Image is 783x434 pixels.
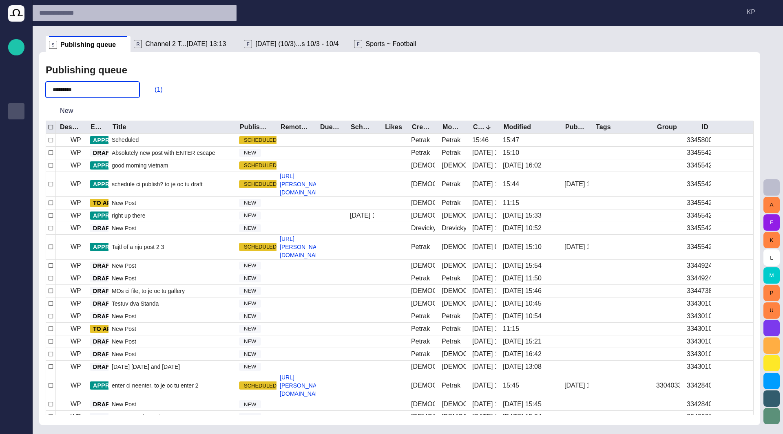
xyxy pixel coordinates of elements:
[442,136,460,145] div: Petrak
[11,123,21,132] span: Publishing queue KKK
[11,220,21,229] p: Social Media
[596,123,611,131] div: Tags
[565,123,585,131] div: Published
[472,211,496,220] div: 9/29 14:28
[442,312,460,321] div: Petrak
[442,224,466,233] div: Drevicky
[90,224,130,232] button: DRAFT
[472,312,496,321] div: 9/22 10:54
[90,161,143,170] button: APPROVED
[112,350,136,358] span: New Post
[687,337,711,346] div: 3343010406
[503,299,542,308] div: 9/24 10:45
[411,242,430,251] div: Petrak
[8,250,24,266] div: [URL][DOMAIN_NAME]
[687,198,711,207] div: 3345542607
[71,273,81,283] p: WP
[472,242,496,251] div: 9/29 09:50
[71,399,81,409] p: WP
[71,242,81,252] p: WP
[365,40,416,48] span: Sports ~ Football
[11,123,21,131] p: Publishing queue KKK
[747,7,755,17] p: K P
[411,337,430,346] div: Petrak
[255,40,338,48] span: [DATE] (10/3)...s 10/3 - 10/4
[112,161,168,170] span: good morning vietnam
[503,286,542,295] div: 9/26 15:46
[504,123,531,131] div: Modified
[472,299,496,308] div: 9/24 10:45
[239,401,261,409] span: NEW
[442,161,466,170] div: Vedra
[411,312,430,321] div: Petrak
[472,274,496,283] div: 9/26 11:39
[90,274,130,282] button: DRAFT
[472,381,496,390] div: 9/16 15:48
[11,204,21,214] span: My OctopusX
[687,299,711,308] div: 3343010410
[472,362,496,371] div: 9/17 13:08
[411,400,435,409] div: Vedra
[11,106,21,115] p: Publishing queue
[350,211,374,220] div: 9/29 16:30
[244,40,252,48] p: F
[472,324,496,333] div: 9/18 15:27
[442,123,462,131] div: Modified by
[687,211,711,220] div: 3345542606
[442,324,460,333] div: Petrak
[90,262,130,270] button: DRAFT
[411,362,435,371] div: Vedra
[112,262,136,270] span: New Post
[90,149,130,157] button: DRAFT
[411,161,435,170] div: Vedra
[11,106,21,116] span: Publishing queue
[71,324,81,334] p: WP
[239,325,261,333] span: NEW
[239,363,261,371] span: NEW
[657,123,677,131] div: Group
[411,148,430,157] div: Petrak
[442,362,466,371] div: Vedra
[740,5,778,20] button: KP
[351,36,431,52] div: FSports ~ Football
[503,412,542,421] div: 9/15 15:34
[8,168,24,185] div: Media-test with filter
[472,337,496,346] div: 9/18 15:21
[239,211,261,220] span: NEW
[473,123,493,131] div: Created
[564,242,588,251] div: 9/29 14:50
[239,350,261,358] span: NEW
[239,337,261,346] span: NEW
[71,161,81,170] p: WP
[687,261,711,270] div: 3344924004
[472,261,496,270] div: 9/26 15:54
[687,350,711,359] div: 3343010405
[11,220,21,230] span: Social Media
[239,300,261,308] span: NEW
[130,36,241,52] div: RChannel 2 T...[DATE] 13:13
[11,269,21,279] span: AI Assistant
[112,180,203,188] span: schedule ci publish? to je oc tu draft
[8,70,24,299] ul: main menu
[90,381,143,390] button: APPROVED
[503,312,542,321] div: 9/22 10:54
[239,161,281,170] span: SCHEDULED
[354,40,362,48] p: F
[239,382,281,390] span: SCHEDULED
[11,172,21,181] span: Media-test with filter
[71,362,81,372] p: WP
[411,286,435,295] div: Vedra
[442,211,466,220] div: Vedra
[46,36,130,52] div: SPublishing queue
[472,180,496,189] div: 9/29 14:41
[687,161,711,170] div: 3345542610
[503,350,542,359] div: 9/19 16:42
[49,41,57,49] p: S
[503,381,519,390] div: 15:45
[11,74,21,84] span: Rundowns
[442,242,466,251] div: Vedra
[442,412,466,421] div: Vedra
[239,243,281,251] span: SCHEDULED
[90,136,143,144] button: APPROVED
[11,253,21,263] span: [URL][DOMAIN_NAME]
